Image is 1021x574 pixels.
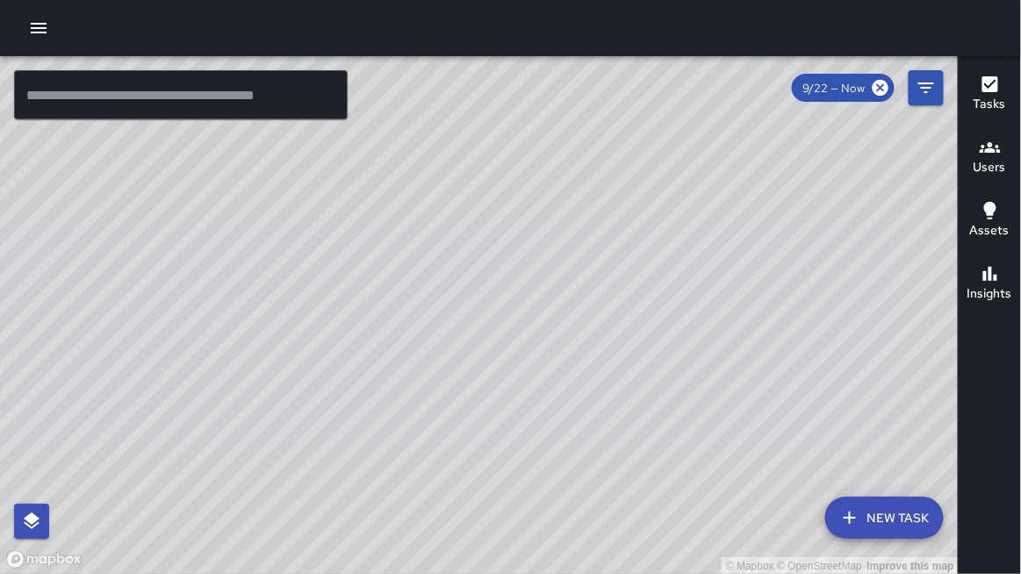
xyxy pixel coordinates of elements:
[792,74,895,102] div: 9/22 — Now
[967,284,1012,304] h6: Insights
[959,190,1021,253] button: Assets
[909,70,944,105] button: Filters
[974,158,1006,177] h6: Users
[974,95,1006,114] h6: Tasks
[792,81,876,96] span: 9/22 — Now
[959,63,1021,126] button: Tasks
[959,126,1021,190] button: Users
[970,221,1010,240] h6: Assets
[825,497,944,539] button: New Task
[959,253,1021,316] button: Insights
